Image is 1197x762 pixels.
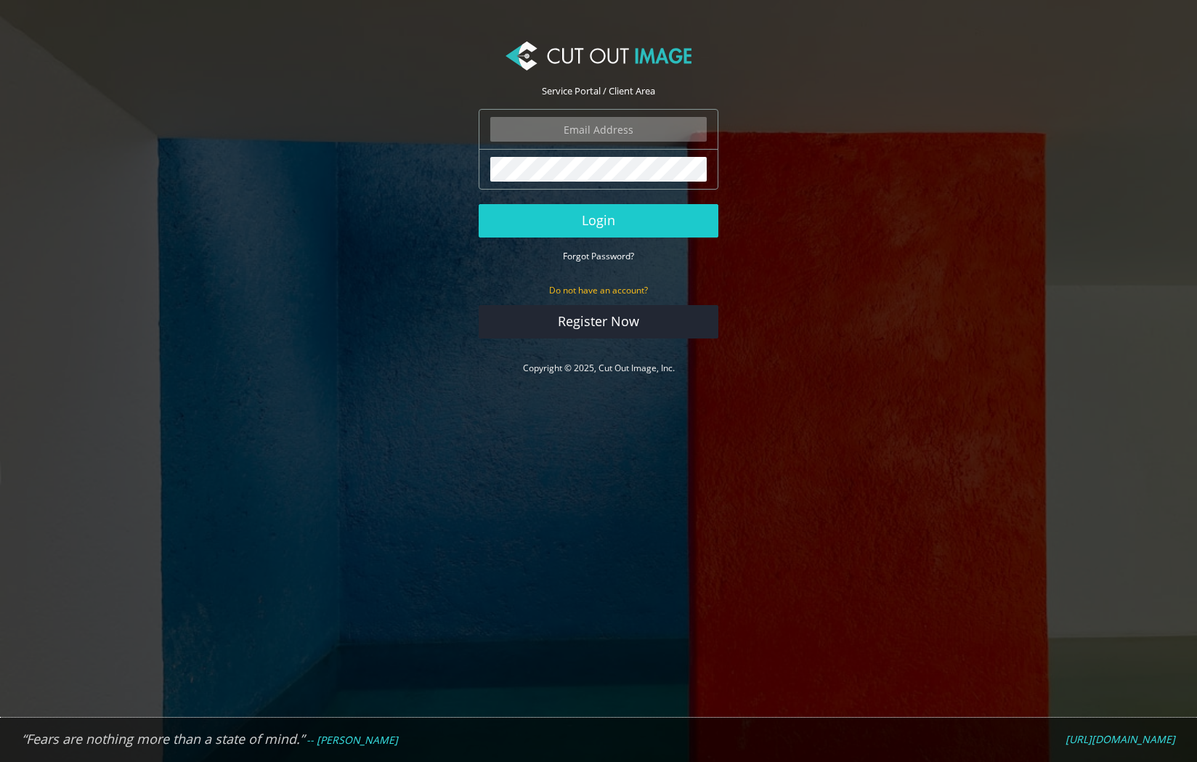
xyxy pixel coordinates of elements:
button: Login [479,204,718,238]
input: Email Address [490,117,707,142]
em: [URL][DOMAIN_NAME] [1066,732,1175,746]
a: [URL][DOMAIN_NAME] [1066,733,1175,746]
a: Forgot Password? [563,249,634,262]
small: Forgot Password? [563,250,634,262]
em: “Fears are nothing more than a state of mind.” [22,730,304,747]
a: Register Now [479,305,718,339]
span: Service Portal / Client Area [542,84,655,97]
a: Copyright © 2025, Cut Out Image, Inc. [523,362,675,374]
img: Cut Out Image [506,41,691,70]
em: -- [PERSON_NAME] [307,733,398,747]
small: Do not have an account? [549,284,648,296]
